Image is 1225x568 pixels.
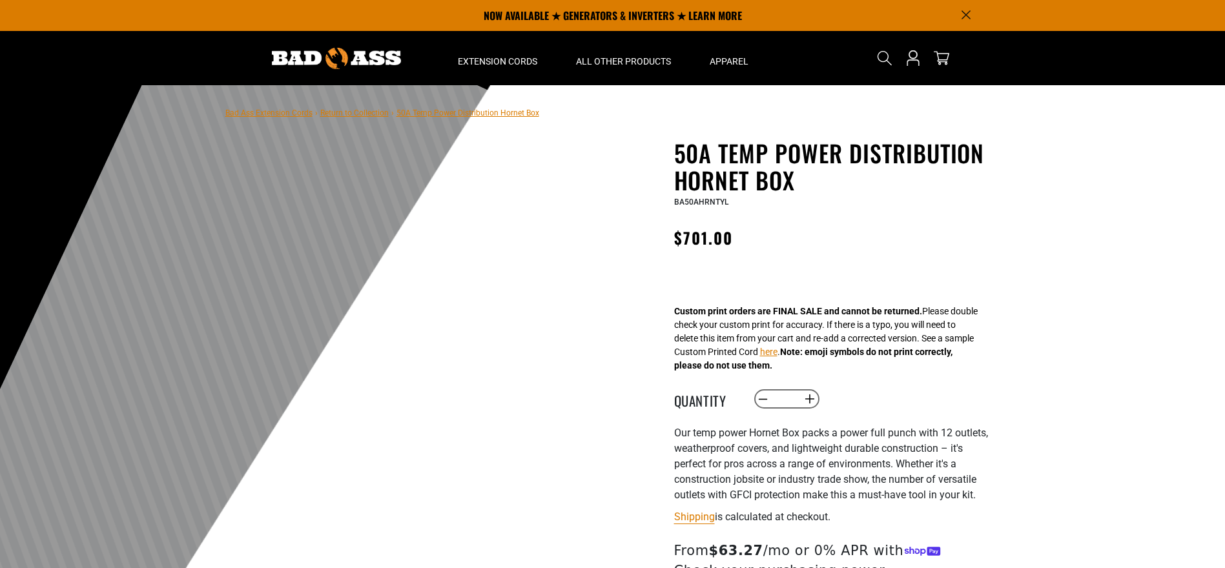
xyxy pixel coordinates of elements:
img: Bad Ass Extension Cords [272,48,401,69]
span: › [391,108,394,117]
a: Bad Ass Extension Cords [225,108,313,117]
span: 50A Temp Power Distribution Hornet Box [396,108,539,117]
strong: Note: emoji symbols do not print correctly, please do not use them. [674,347,952,370]
span: Our temp power Hornet Box packs a power full punch with 12 outlets, weatherproof covers, and ligh... [674,427,988,501]
span: Extension Cords [458,56,537,67]
summary: All Other Products [557,31,690,85]
h1: 50A Temp Power Distribution Hornet Box [674,139,991,194]
a: Shipping [674,511,715,523]
div: Please double check your custom print for accuracy. If there is a typo, you will need to delete t... [674,305,978,372]
span: › [315,108,318,117]
strong: Custom print orders are FINAL SALE and cannot be returned. [674,306,922,316]
a: Return to Collection [320,108,389,117]
div: is calculated at checkout. [674,508,991,525]
summary: Search [874,48,895,68]
span: Apparel [710,56,748,67]
summary: Apparel [690,31,768,85]
span: BA50AHRNTYL [674,198,728,207]
span: All Other Products [576,56,671,67]
nav: breadcrumbs [225,105,539,120]
span: $701.00 [674,226,734,249]
button: here [760,345,777,359]
summary: Extension Cords [438,31,557,85]
label: Quantity [674,391,739,407]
